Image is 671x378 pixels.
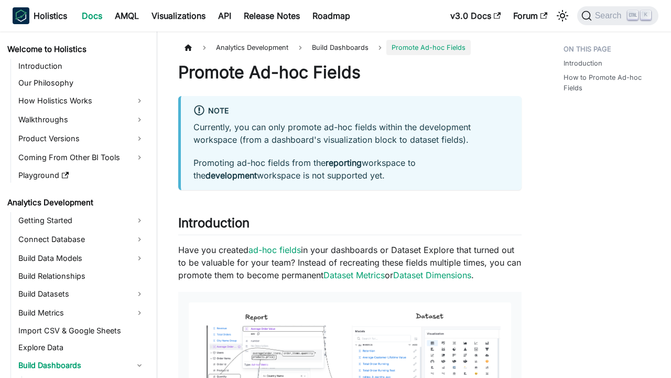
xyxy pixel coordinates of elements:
[393,270,471,280] a: Dataset Dimensions
[15,212,148,229] a: Getting Started
[577,6,658,25] button: Search (Ctrl+K)
[13,7,67,24] a: HolisticsHolistics
[237,7,306,24] a: Release Notes
[507,7,554,24] a: Forum
[211,40,294,55] span: Analytics Development
[4,42,148,57] a: Welcome to Holistics
[15,111,148,128] a: Walkthroughs
[15,168,148,183] a: Playground
[564,58,602,68] a: Introduction
[15,323,148,338] a: Import CSV & Google Sheets
[326,157,362,168] strong: reporting
[178,215,522,235] h2: Introduction
[641,10,651,20] kbd: K
[307,40,374,55] span: Build Dashboards
[15,340,148,355] a: Explore Data
[15,149,148,166] a: Coming From Other BI Tools
[15,250,148,267] a: Build Data Models
[15,76,148,90] a: Our Philosophy
[15,92,148,109] a: How Holistics Works
[145,7,212,24] a: Visualizations
[75,7,109,24] a: Docs
[306,7,356,24] a: Roadmap
[386,40,471,55] span: Promote Ad-hoc Fields
[109,7,145,24] a: AMQL
[178,40,522,55] nav: Breadcrumbs
[178,244,522,281] p: Have you created in your dashboards or Dataset Explore that turned out to be valuable for your te...
[15,269,148,283] a: Build Relationships
[592,11,628,20] span: Search
[554,7,571,24] button: Switch between dark and light mode (currently light mode)
[15,286,148,302] a: Build Datasets
[34,9,67,22] b: Holistics
[444,7,507,24] a: v3.0 Docs
[15,357,148,374] a: Build Dashboards
[15,304,148,321] a: Build Metrics
[205,170,257,181] strong: development
[193,121,509,146] p: Currently, you can only promote ad-hoc fields within the development workspace (from a dashboard'...
[248,245,301,255] a: ad-hoc fields
[15,59,148,73] a: Introduction
[178,40,198,55] a: Home page
[15,130,148,147] a: Product Versions
[193,104,509,118] div: Note
[323,270,385,280] a: Dataset Metrics
[212,7,237,24] a: API
[15,231,148,248] a: Connect Database
[564,72,654,92] a: How to Promote Ad-hoc Fields
[178,62,522,83] h1: Promote Ad-hoc Fields
[13,7,29,24] img: Holistics
[4,195,148,210] a: Analytics Development
[193,156,509,182] p: Promoting ad-hoc fields from the workspace to the workspace is not supported yet.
